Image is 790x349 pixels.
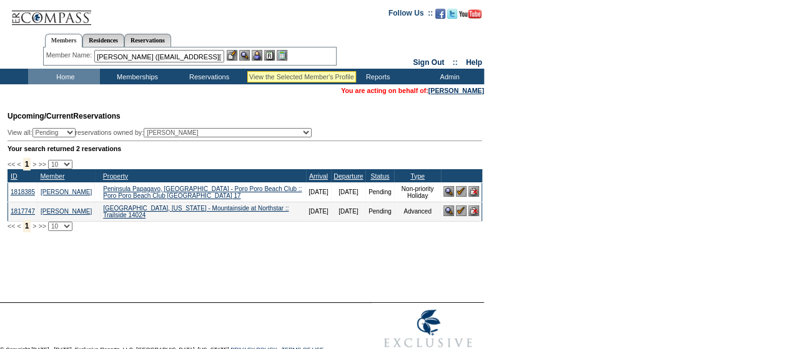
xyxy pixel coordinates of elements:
[459,12,481,20] a: Subscribe to our YouTube Channel
[306,182,331,202] td: [DATE]
[11,172,17,180] a: ID
[172,69,244,84] td: Reservations
[7,128,317,137] div: View all: reservations owned by:
[227,50,237,61] img: b_edit.gif
[468,186,479,197] img: Cancel Reservation
[331,182,365,202] td: [DATE]
[456,186,467,197] img: Confirm Reservation
[394,182,441,202] td: Non-priority Holiday
[435,12,445,20] a: Become our fan on Facebook
[7,145,482,152] div: Your search returned 2 reservations
[23,158,31,170] span: 1
[394,202,441,221] td: Advanced
[82,34,124,47] a: Residences
[365,182,394,202] td: Pending
[447,12,457,20] a: Follow us on Twitter
[333,172,363,180] a: Departure
[103,185,302,199] a: Peninsula Papagayo, [GEOGRAPHIC_DATA] - Poro Poro Beach Club :: Poro Poro Beach Club [GEOGRAPHIC_...
[388,7,433,22] td: Follow Us ::
[435,9,445,19] img: Become our fan on Facebook
[41,189,92,195] a: [PERSON_NAME]
[23,220,31,232] span: 1
[447,9,457,19] img: Follow us on Twitter
[264,50,275,61] img: Reservations
[443,205,454,216] img: View Reservation
[468,205,479,216] img: Cancel Reservation
[239,50,250,61] img: View
[124,34,171,47] a: Reservations
[11,189,35,195] a: 1818385
[410,172,425,180] a: Type
[459,9,481,19] img: Subscribe to our YouTube Channel
[453,58,458,67] span: ::
[103,172,128,180] a: Property
[252,50,262,61] img: Impersonate
[413,58,444,67] a: Sign Out
[7,112,73,120] span: Upcoming/Current
[365,202,394,221] td: Pending
[7,222,15,230] span: <<
[17,222,21,230] span: <
[456,205,467,216] img: Confirm Reservation
[309,172,328,180] a: Arrival
[17,160,21,168] span: <
[443,186,454,197] img: View Reservation
[466,58,482,67] a: Help
[40,172,64,180] a: Member
[244,69,340,84] td: Vacation Collection
[331,202,365,221] td: [DATE]
[340,69,412,84] td: Reports
[38,222,46,230] span: >>
[306,202,331,221] td: [DATE]
[45,34,83,47] a: Members
[46,50,94,61] div: Member Name:
[32,222,36,230] span: >
[249,73,354,81] div: View the Selected Member's Profile
[41,208,92,215] a: [PERSON_NAME]
[277,50,287,61] img: b_calculator.gif
[341,87,484,94] font: You are acting on behalf of:
[11,208,35,215] a: 1817747
[7,112,121,120] span: Reservations
[370,172,389,180] a: Status
[7,160,15,168] span: <<
[103,205,289,219] a: [GEOGRAPHIC_DATA], [US_STATE] - Mountainside at Northstar :: Trailside 14024
[28,69,100,84] td: Home
[412,69,484,84] td: Admin
[428,87,484,94] a: [PERSON_NAME]
[32,160,36,168] span: >
[38,160,46,168] span: >>
[100,69,172,84] td: Memberships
